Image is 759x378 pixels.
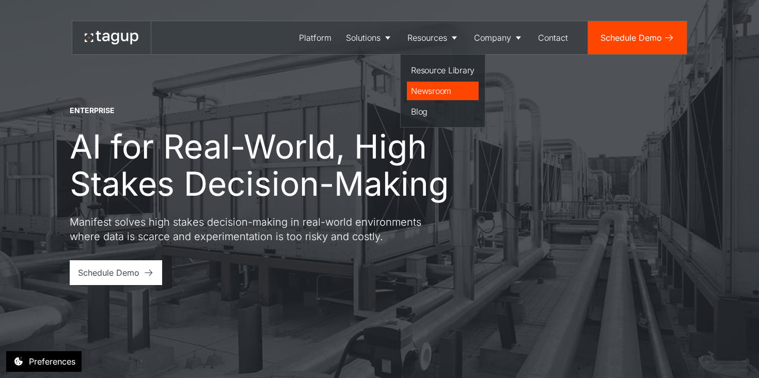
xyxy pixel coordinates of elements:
[600,31,662,44] div: Schedule Demo
[411,64,475,76] div: Resource Library
[467,21,531,54] a: Company
[70,128,503,202] h1: AI for Real-World, High Stakes Decision-Making
[292,21,339,54] a: Platform
[70,105,115,116] div: ENTERPRISE
[531,21,575,54] a: Contact
[29,355,75,368] div: Preferences
[339,21,400,54] a: Solutions
[70,260,162,285] a: Schedule Demo
[474,31,511,44] div: Company
[400,54,485,128] nav: Resources
[299,31,331,44] div: Platform
[400,21,467,54] a: Resources
[411,85,475,97] div: Newsroom
[346,31,381,44] div: Solutions
[407,82,479,100] a: Newsroom
[407,31,447,44] div: Resources
[588,21,687,54] a: Schedule Demo
[411,105,475,118] div: Blog
[78,266,139,279] div: Schedule Demo
[70,215,441,244] p: Manifest solves high stakes decision-making in real-world environments where data is scarce and e...
[407,102,479,121] a: Blog
[407,61,479,80] a: Resource Library
[538,31,568,44] div: Contact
